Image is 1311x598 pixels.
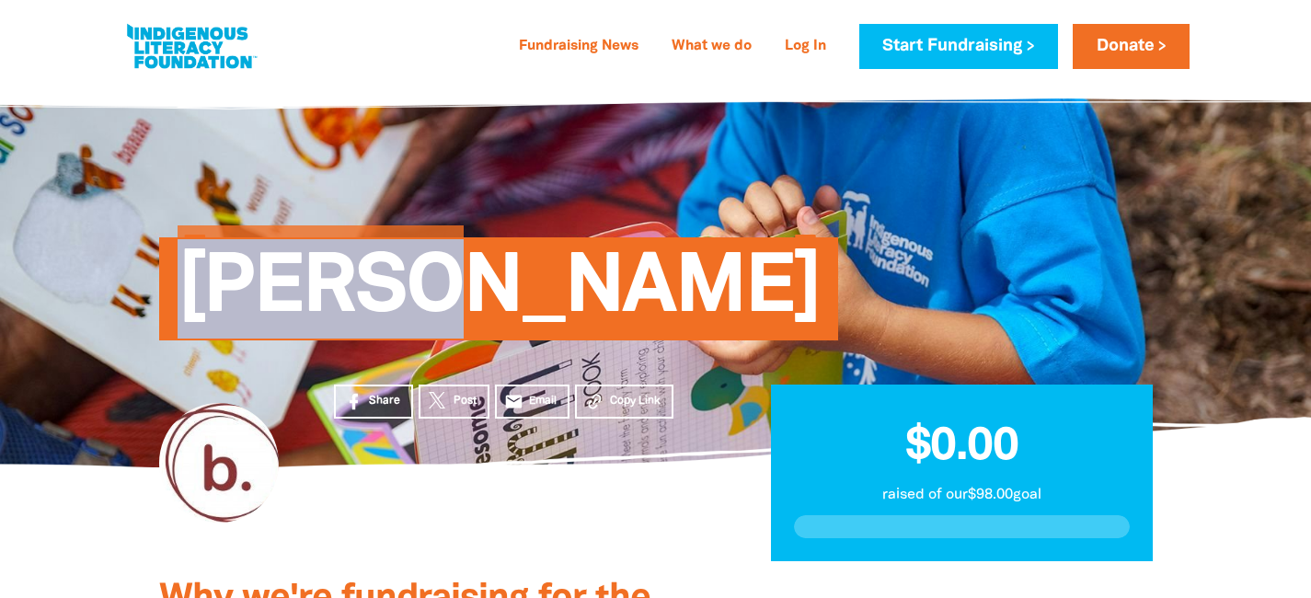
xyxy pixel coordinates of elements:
[508,32,650,62] a: Fundraising News
[529,393,557,409] span: Email
[454,393,477,409] span: Post
[1073,24,1189,69] a: Donate
[859,24,1058,69] a: Start Fundraising
[178,251,821,340] span: [PERSON_NAME]
[905,426,1018,468] span: $0.00
[419,385,489,419] a: Post
[774,32,837,62] a: Log In
[495,385,570,419] a: emailEmail
[504,392,523,411] i: email
[369,393,400,409] span: Share
[661,32,763,62] a: What we do
[794,484,1130,506] p: raised of our $98.00 goal
[575,385,673,419] button: Copy Link
[334,385,413,419] a: Share
[610,393,661,409] span: Copy Link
